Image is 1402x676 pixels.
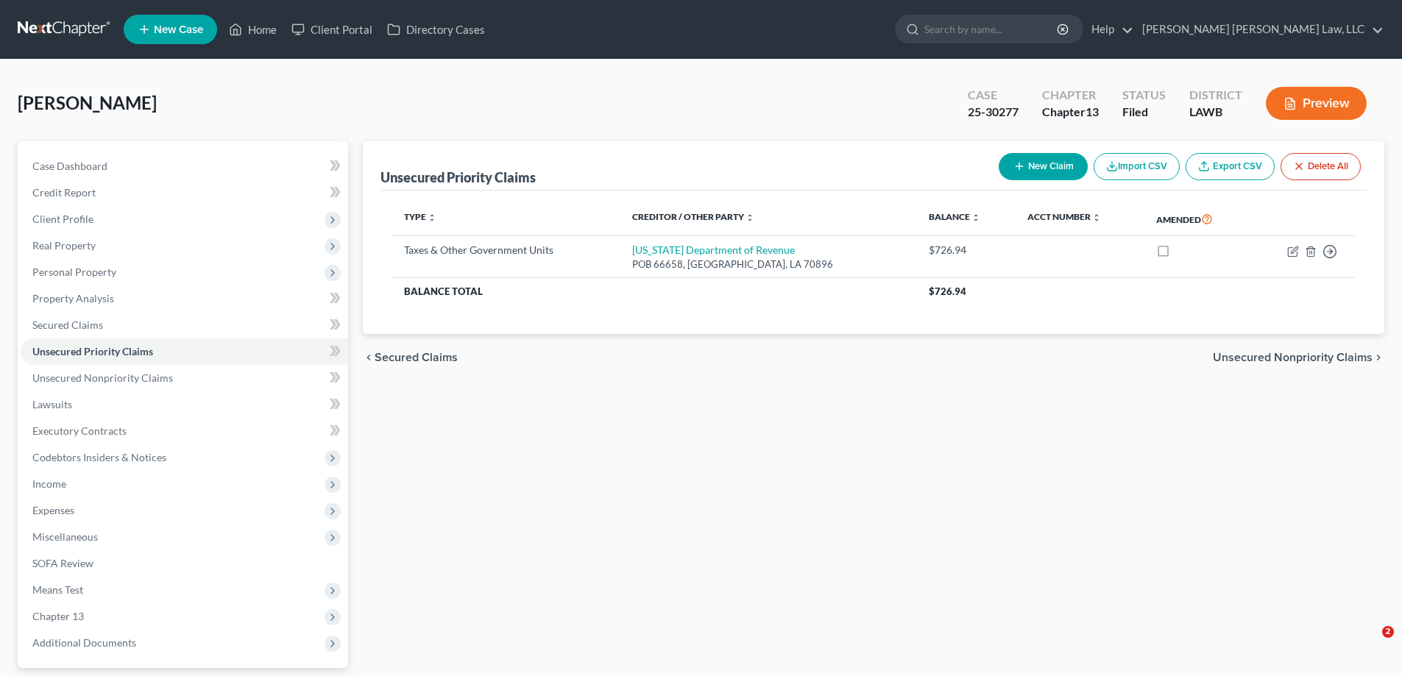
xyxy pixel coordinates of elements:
span: Income [32,477,66,490]
span: Unsecured Priority Claims [32,345,153,357]
a: Executory Contracts [21,418,348,444]
span: Secured Claims [375,352,458,363]
a: Unsecured Priority Claims [21,338,348,365]
div: District [1189,87,1242,104]
a: Secured Claims [21,312,348,338]
span: Unsecured Nonpriority Claims [32,371,173,384]
span: Means Test [32,583,83,596]
a: Case Dashboard [21,153,348,179]
a: Type unfold_more [404,211,436,222]
div: Chapter [1042,104,1099,121]
i: unfold_more [971,213,980,222]
span: Secured Claims [32,319,103,331]
iframe: Intercom live chat [1352,626,1387,661]
span: Additional Documents [32,636,136,649]
button: Import CSV [1094,153,1180,180]
span: $726.94 [929,285,966,297]
span: Property Analysis [32,292,114,305]
div: Case [968,87,1019,104]
a: Export CSV [1186,153,1275,180]
i: unfold_more [428,213,436,222]
i: chevron_right [1373,352,1384,363]
button: Unsecured Nonpriority Claims chevron_right [1213,352,1384,363]
div: Taxes & Other Government Units [404,243,609,257]
i: chevron_left [363,352,375,363]
a: Lawsuits [21,391,348,418]
div: LAWB [1189,104,1242,121]
a: Directory Cases [380,16,492,43]
div: Chapter [1042,87,1099,104]
div: Status [1122,87,1166,104]
span: 2 [1382,626,1394,638]
span: Chapter 13 [32,610,84,622]
div: POB 66658, [GEOGRAPHIC_DATA], LA 70896 [632,257,904,271]
button: Delete All [1281,153,1361,180]
span: Unsecured Nonpriority Claims [1213,352,1373,363]
div: Unsecured Priority Claims [380,168,536,186]
a: Balance unfold_more [929,211,980,222]
a: [US_STATE] Department of Revenue [632,243,795,256]
a: [PERSON_NAME] [PERSON_NAME] Law, LLC [1135,16,1384,43]
button: New Claim [999,153,1088,180]
a: Help [1084,16,1133,43]
div: 25-30277 [968,104,1019,121]
span: Real Property [32,239,96,252]
input: Search by name... [924,15,1059,43]
a: Unsecured Nonpriority Claims [21,365,348,391]
th: Balance Total [392,278,917,305]
div: $726.94 [929,243,1005,257]
span: New Case [154,24,203,35]
a: Home [222,16,284,43]
a: Property Analysis [21,285,348,312]
span: Lawsuits [32,398,72,410]
a: Credit Report [21,179,348,206]
span: Miscellaneous [32,530,98,543]
a: Acct Number unfold_more [1027,211,1101,222]
th: Amended [1144,202,1250,236]
span: SOFA Review [32,557,93,569]
i: unfold_more [746,213,754,222]
span: Personal Property [32,266,116,278]
span: [PERSON_NAME] [18,92,157,113]
span: Codebtors Insiders & Notices [32,451,166,463]
span: Expenses [32,504,74,516]
button: Preview [1266,87,1367,120]
span: Client Profile [32,213,93,225]
button: chevron_left Secured Claims [363,352,458,363]
a: Client Portal [284,16,380,43]
a: SOFA Review [21,550,348,577]
i: unfold_more [1092,213,1101,222]
a: Creditor / Other Party unfold_more [632,211,754,222]
span: Case Dashboard [32,160,107,172]
div: Filed [1122,104,1166,121]
span: Credit Report [32,186,96,199]
span: 13 [1086,104,1099,118]
span: Executory Contracts [32,424,127,437]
